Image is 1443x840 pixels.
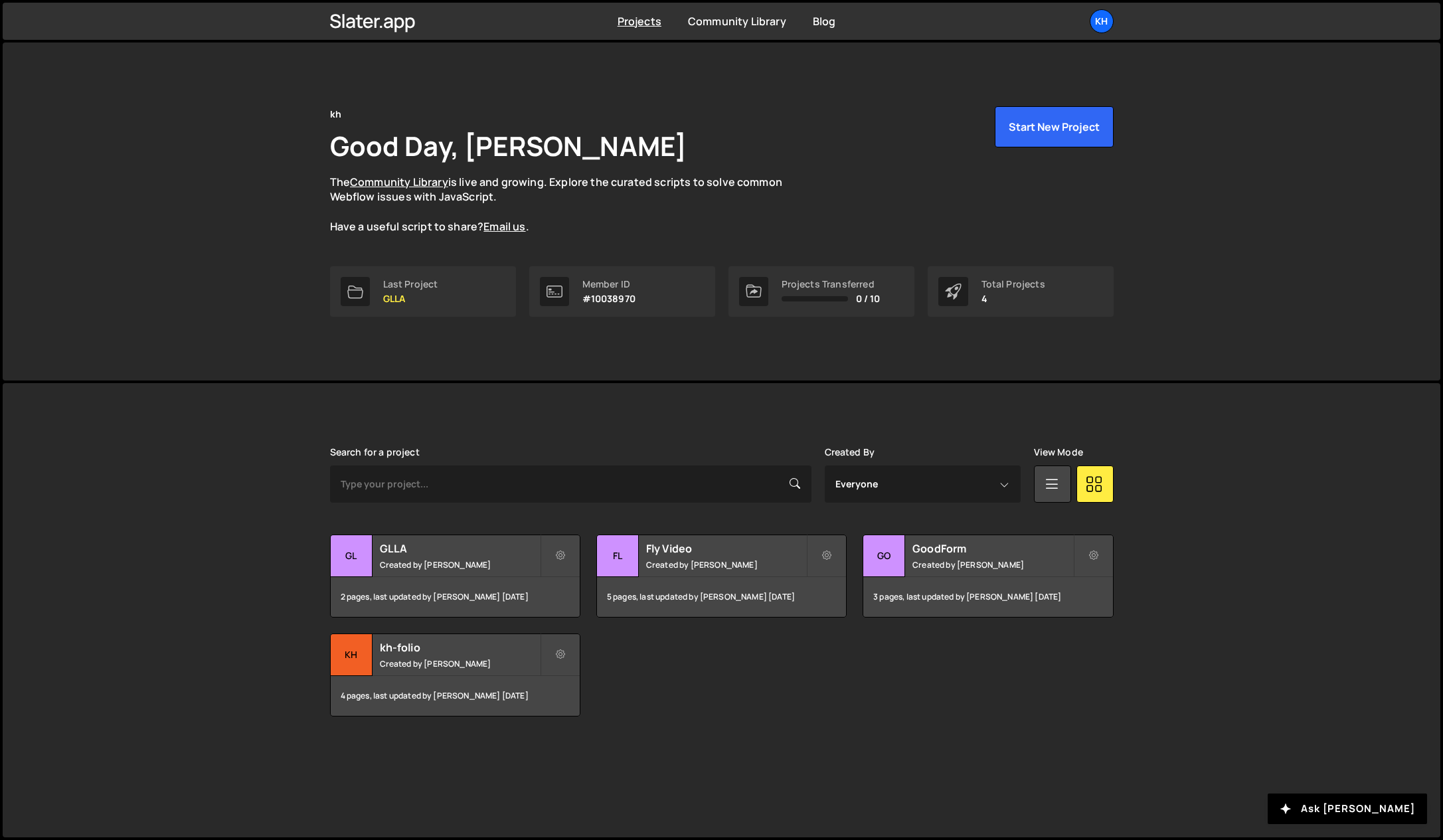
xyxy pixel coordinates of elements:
a: kh kh-folio Created by [PERSON_NAME] 4 pages, last updated by [PERSON_NAME] [DATE] [330,633,580,716]
div: 2 pages, last updated by [PERSON_NAME] [DATE] [331,577,580,617]
a: Projects [618,14,661,29]
div: Total Projects [981,279,1045,290]
div: Go [863,535,905,577]
a: Community Library [350,175,448,189]
label: Created By [825,447,875,458]
div: kh [330,106,341,122]
button: Ask [PERSON_NAME] [1268,794,1427,824]
small: Created by [PERSON_NAME] [380,559,540,570]
small: Created by [PERSON_NAME] [380,658,540,669]
p: #10038970 [582,294,636,304]
p: 4 [981,294,1045,304]
h2: GLLA [380,541,540,556]
a: GL GLLA Created by [PERSON_NAME] 2 pages, last updated by [PERSON_NAME] [DATE] [330,535,580,618]
p: The is live and growing. Explore the curated scripts to solve common Webflow issues with JavaScri... [330,175,808,234]
button: Start New Project [995,106,1114,147]
span: 0 / 10 [856,294,881,304]
div: Projects Transferred [782,279,881,290]
small: Created by [PERSON_NAME] [912,559,1072,570]
input: Type your project... [330,465,811,503]
a: Go GoodForm Created by [PERSON_NAME] 3 pages, last updated by [PERSON_NAME] [DATE] [863,535,1113,618]
p: GLLA [383,294,438,304]
div: Fl [597,535,639,577]
div: 3 pages, last updated by [PERSON_NAME] [DATE] [863,577,1112,617]
label: View Mode [1034,447,1083,458]
a: Fl Fly Video Created by [PERSON_NAME] 5 pages, last updated by [PERSON_NAME] [DATE] [596,535,847,618]
div: kh [331,634,373,676]
a: Email us [483,219,525,234]
div: Last Project [383,279,438,290]
a: Community Library [688,14,786,29]
a: Last Project GLLA [330,266,516,317]
h2: kh-folio [380,640,540,655]
div: GL [331,535,373,577]
div: Member ID [582,279,636,290]
label: Search for a project [330,447,420,458]
a: kh [1090,9,1114,33]
h1: Good Day, [PERSON_NAME] [330,127,687,164]
div: 5 pages, last updated by [PERSON_NAME] [DATE] [597,577,846,617]
a: Blog [813,14,836,29]
h2: Fly Video [646,541,806,556]
div: 4 pages, last updated by [PERSON_NAME] [DATE] [331,676,580,716]
small: Created by [PERSON_NAME] [646,559,806,570]
h2: GoodForm [912,541,1072,556]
